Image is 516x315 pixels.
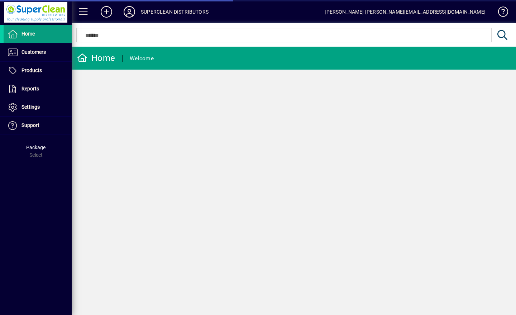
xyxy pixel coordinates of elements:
[21,86,39,91] span: Reports
[21,67,42,73] span: Products
[4,117,72,135] a: Support
[4,62,72,80] a: Products
[325,6,486,18] div: [PERSON_NAME] [PERSON_NAME][EMAIL_ADDRESS][DOMAIN_NAME]
[21,49,46,55] span: Customers
[21,122,39,128] span: Support
[4,80,72,98] a: Reports
[77,52,115,64] div: Home
[21,104,40,110] span: Settings
[130,53,154,64] div: Welcome
[4,98,72,116] a: Settings
[493,1,507,25] a: Knowledge Base
[141,6,209,18] div: SUPERCLEAN DISTRIBUTORS
[26,145,46,150] span: Package
[95,5,118,18] button: Add
[4,43,72,61] a: Customers
[118,5,141,18] button: Profile
[21,31,35,37] span: Home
